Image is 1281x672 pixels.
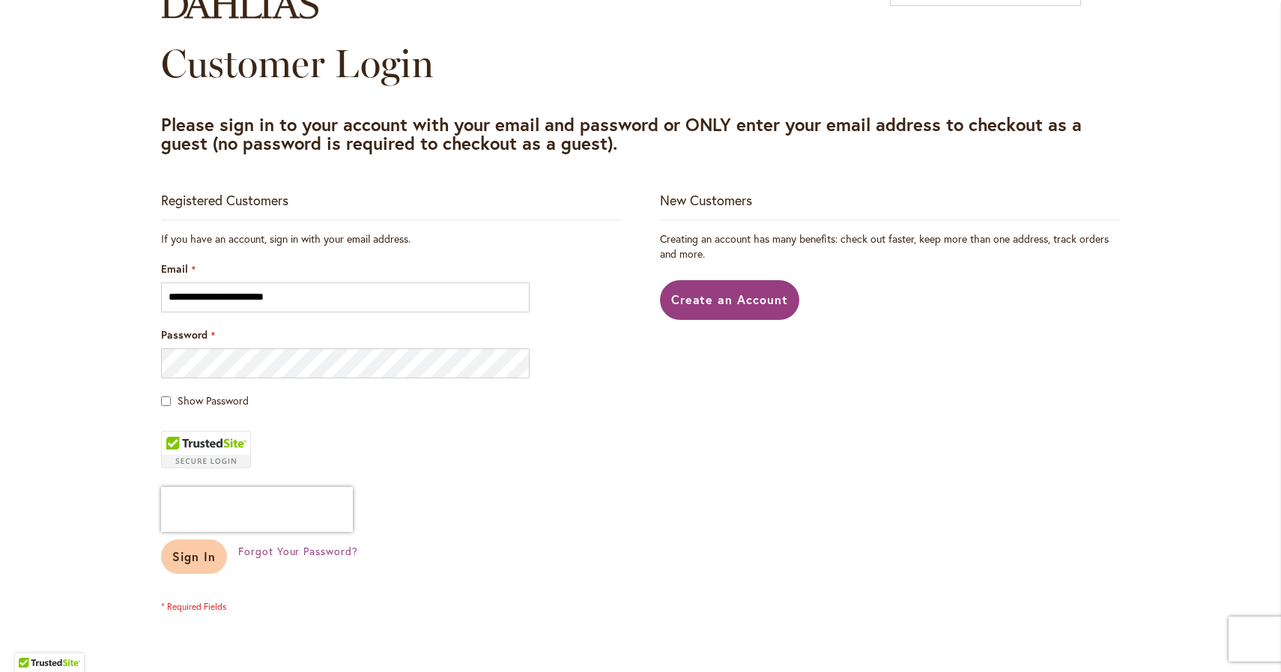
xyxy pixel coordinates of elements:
strong: Please sign in to your account with your email and password or ONLY enter your email address to c... [161,112,1082,155]
iframe: Launch Accessibility Center [11,619,53,661]
a: Create an Account [660,280,800,320]
div: If you have an account, sign in with your email address. [161,231,621,246]
button: Sign In [161,539,227,574]
iframe: reCAPTCHA [161,487,353,532]
p: Creating an account has many benefits: check out faster, keep more than one address, track orders... [660,231,1120,261]
span: Password [161,327,208,342]
span: Sign In [172,548,216,564]
span: Create an Account [671,291,789,307]
div: TrustedSite Certified [161,431,251,468]
span: Forgot Your Password? [238,544,358,558]
a: Forgot Your Password? [238,544,358,559]
span: Customer Login [161,40,434,87]
span: Email [161,261,188,276]
span: Show Password [178,393,249,408]
strong: New Customers [660,191,752,209]
strong: Registered Customers [161,191,288,209]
